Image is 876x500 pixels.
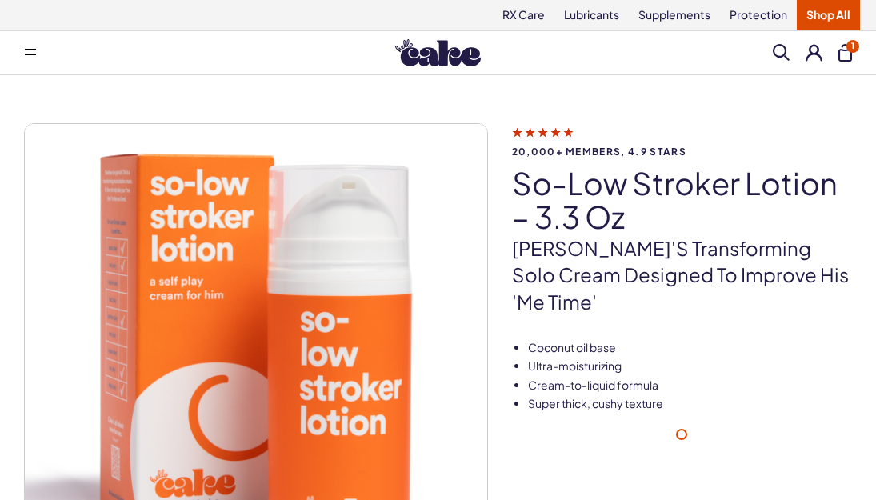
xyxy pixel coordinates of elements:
a: 20,000+ members, 4.9 stars [512,125,852,157]
li: Ultra-moisturizing [528,358,852,374]
p: [PERSON_NAME]'s transforming solo cream designed to improve his 'me time' [512,235,852,316]
img: Hello Cake [395,39,481,66]
span: 1 [846,40,859,53]
span: 20,000+ members, 4.9 stars [512,146,852,157]
h1: So-Low Stroker Lotion – 3.3 oz [512,166,852,234]
button: 1 [838,44,852,62]
li: Coconut oil base [528,340,852,356]
li: Super thick, cushy texture [528,396,852,412]
li: Cream-to-liquid formula [528,378,852,394]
